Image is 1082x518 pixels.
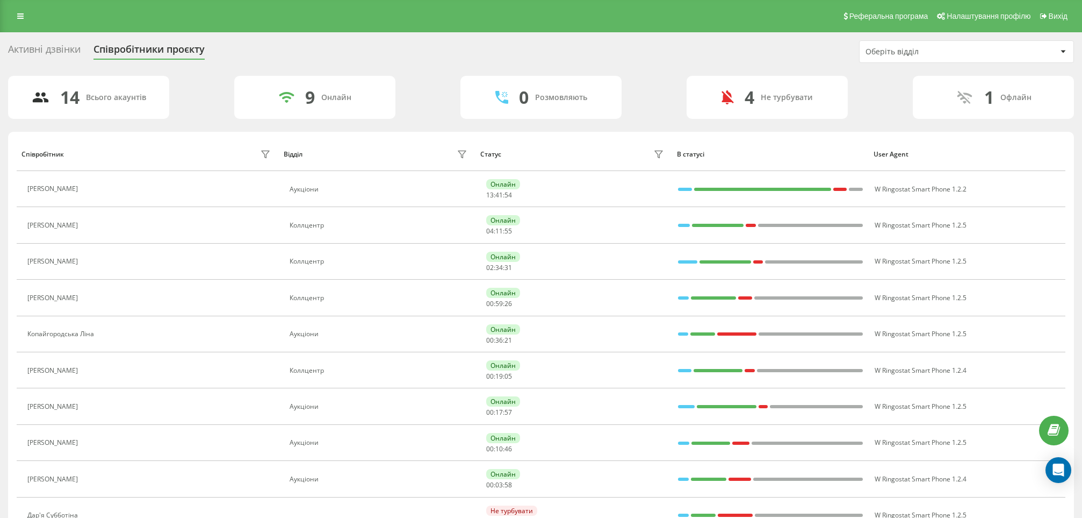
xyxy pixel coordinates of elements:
[8,44,81,60] div: Активні дзвінки
[875,366,966,375] span: W Ringostat Smart Phone 1.2.4
[27,367,81,374] div: [PERSON_NAME]
[486,480,494,489] span: 00
[27,403,81,410] div: [PERSON_NAME]
[984,87,994,108] div: 1
[486,409,512,416] div: : :
[290,439,470,446] div: Аукціони
[504,299,512,308] span: 26
[486,215,520,225] div: Онлайн
[486,190,494,200] span: 13
[495,190,503,200] span: 41
[290,330,470,338] div: Аукціони
[1049,12,1067,20] span: Вихід
[875,293,966,302] span: W Ringostat Smart Phone 1.2.5
[27,222,81,229] div: [PERSON_NAME]
[849,12,928,20] span: Реферальна програма
[519,87,529,108] div: 0
[486,408,494,417] span: 00
[1000,93,1031,102] div: Офлайн
[305,87,315,108] div: 9
[504,336,512,345] span: 21
[495,372,503,381] span: 19
[27,294,81,302] div: [PERSON_NAME]
[865,47,994,56] div: Оберіть відділ
[504,408,512,417] span: 57
[486,288,520,298] div: Онлайн
[495,299,503,308] span: 59
[60,87,80,108] div: 14
[761,93,813,102] div: Не турбувати
[875,402,966,411] span: W Ringostat Smart Phone 1.2.5
[486,226,494,236] span: 04
[875,221,966,230] span: W Ringostat Smart Phone 1.2.5
[486,373,512,380] div: : :
[486,372,494,381] span: 00
[486,228,512,235] div: : :
[486,481,512,489] div: : :
[677,151,863,158] div: В статусі
[27,330,97,338] div: Копайгородська Ліна
[745,87,754,108] div: 4
[290,222,470,229] div: Коллцентр
[504,372,512,381] span: 05
[21,151,64,158] div: Співробітник
[290,403,470,410] div: Аукціони
[27,476,81,483] div: [PERSON_NAME]
[486,506,537,516] div: Не турбувати
[486,396,520,407] div: Онлайн
[27,185,81,193] div: [PERSON_NAME]
[495,444,503,453] span: 10
[504,480,512,489] span: 58
[495,226,503,236] span: 11
[535,93,587,102] div: Розмовляють
[290,367,470,374] div: Коллцентр
[495,336,503,345] span: 36
[875,257,966,266] span: W Ringostat Smart Phone 1.2.5
[290,186,470,193] div: Аукціони
[93,44,205,60] div: Співробітники проєкту
[486,299,494,308] span: 00
[486,445,512,453] div: : :
[875,329,966,338] span: W Ringostat Smart Phone 1.2.5
[486,179,520,189] div: Онлайн
[27,439,81,446] div: [PERSON_NAME]
[284,151,302,158] div: Відділ
[321,93,351,102] div: Онлайн
[486,300,512,308] div: : :
[290,258,470,265] div: Коллцентр
[504,226,512,236] span: 55
[504,190,512,200] span: 54
[86,93,146,102] div: Всього акаунтів
[504,263,512,272] span: 31
[486,191,512,199] div: : :
[486,360,520,371] div: Онлайн
[875,185,966,194] span: W Ringostat Smart Phone 1.2.2
[480,151,501,158] div: Статус
[875,438,966,447] span: W Ringostat Smart Phone 1.2.5
[290,294,470,302] div: Коллцентр
[486,324,520,335] div: Онлайн
[486,444,494,453] span: 00
[27,258,81,265] div: [PERSON_NAME]
[1045,457,1071,483] div: Open Intercom Messenger
[495,408,503,417] span: 17
[486,433,520,443] div: Онлайн
[875,474,966,484] span: W Ringostat Smart Phone 1.2.4
[486,263,494,272] span: 02
[486,264,512,272] div: : :
[486,336,494,345] span: 00
[495,263,503,272] span: 34
[504,444,512,453] span: 46
[486,337,512,344] div: : :
[290,476,470,483] div: Аукціони
[874,151,1060,158] div: User Agent
[486,469,520,479] div: Онлайн
[495,480,503,489] span: 03
[486,252,520,262] div: Онлайн
[947,12,1030,20] span: Налаштування профілю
